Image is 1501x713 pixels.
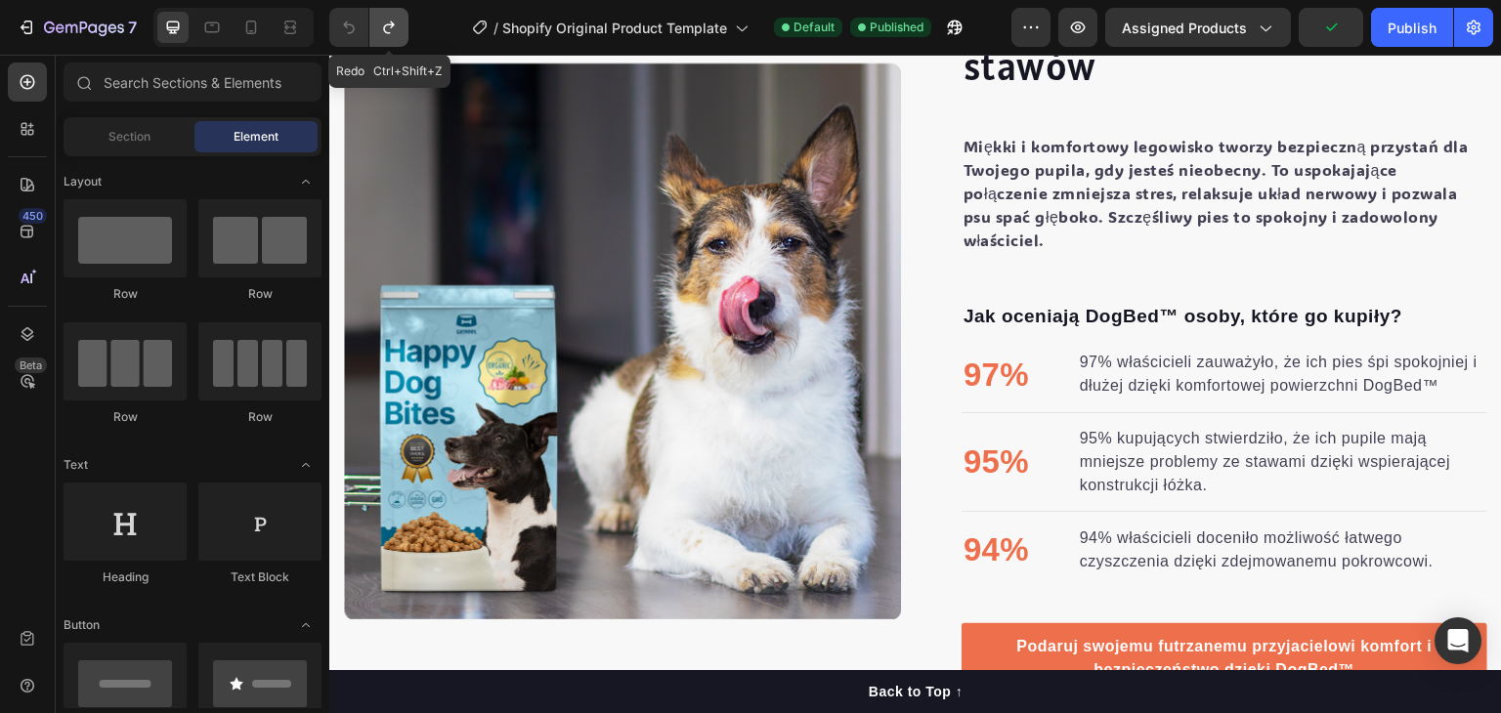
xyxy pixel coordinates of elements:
span: Layout [64,173,102,190]
div: Back to Top ↑ [539,627,633,648]
p: 97% [634,296,700,345]
span: Default [793,19,835,36]
div: Row [198,408,322,426]
button: Assigned Products [1105,8,1291,47]
img: 495611768014373769-f00d0b7a-f3e1-4e69-8cbe-e0b2d9e608f9.png [15,8,572,565]
span: Toggle open [290,449,322,481]
div: Text Block [198,568,322,586]
span: Button [64,616,100,634]
button: 7 [8,8,146,47]
span: Toggle open [290,609,322,641]
div: Undo/Redo [329,8,408,47]
p: 7 [128,16,137,39]
span: Text [64,456,88,474]
p: 94% właścicieli doceniło możliwość łatwego czyszczenia dzięki zdejmowanemu pokrowcowi. [750,472,1156,519]
span: Toggle open [290,166,322,197]
span: Section [108,128,150,146]
p: Podaruj swojemu futrzanemu przyjacielowi komfort i bezpieczeństwo dzięki DogBed™ [656,580,1135,627]
span: Shopify Original Product Template [502,18,727,38]
div: Row [64,285,187,303]
div: Row [198,285,322,303]
div: 450 [19,208,47,224]
span: Assigned Products [1122,18,1247,38]
iframe: Design area [329,55,1501,713]
div: Rich Text Editor. Editing area: main [632,55,1158,199]
div: Heading [64,568,187,586]
div: Beta [15,357,47,373]
div: Open Intercom Messenger [1435,617,1481,664]
button: Publish [1371,8,1453,47]
span: / [493,18,498,38]
span: Published [870,19,923,36]
p: 94% [634,471,700,520]
div: Row [64,408,187,426]
p: Miękki i komfortowy legowisko tworzy bezpieczną przystań dla Twojego pupila, gdy jesteś nieobecny... [634,80,1156,197]
span: Element [234,128,279,146]
p: 95% [634,383,700,432]
div: Publish [1388,18,1437,38]
p: Jak oceniają DogBed™ osoby, które go kupiły? [634,248,1156,276]
p: 95% kupujących stwierdziło, że ich pupile mają mniejsze problemy ze stawami dzięki wspierającej k... [750,372,1156,442]
a: Podaruj swojemu futrzanemu przyjacielowi komfort i bezpieczeństwo dzięki DogBed™ [632,568,1158,639]
input: Search Sections & Elements [64,63,322,102]
p: 97% właścicieli zauważyło, że ich pies śpi spokojniej i dłużej dzięki komfortowej powierzchni Dog... [750,296,1156,343]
